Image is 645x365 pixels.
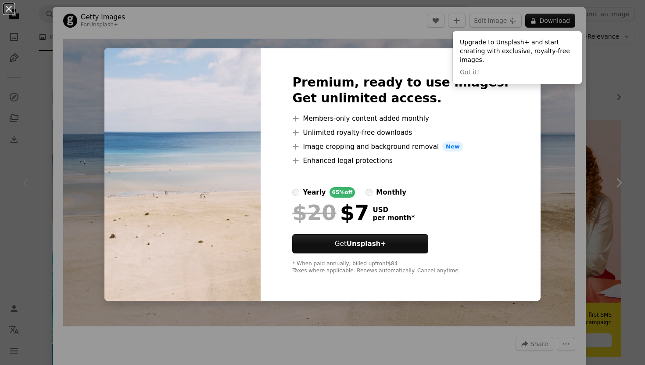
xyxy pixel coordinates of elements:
li: Members-only content added monthly [292,113,509,124]
div: Upgrade to Unsplash+ and start creating with exclusive, royalty-free images. [453,31,582,84]
input: monthly [365,189,373,196]
h2: Premium, ready to use images. Get unlimited access. [292,75,509,106]
div: monthly [376,187,406,198]
img: premium_photo-1663011321407-16a7458f5ae3 [104,48,261,301]
span: $20 [292,201,336,224]
button: GetUnsplash+ [292,234,428,253]
div: $7 [292,201,369,224]
div: yearly [303,187,326,198]
strong: Unsplash+ [347,240,386,248]
span: USD [373,206,415,214]
li: Unlimited royalty-free downloads [292,127,509,138]
li: Image cropping and background removal [292,141,509,152]
span: per month * [373,214,415,222]
button: Got it! [460,68,479,77]
span: New [442,141,463,152]
div: * When paid annually, billed upfront $84 Taxes where applicable. Renews automatically. Cancel any... [292,260,509,275]
li: Enhanced legal protections [292,155,509,166]
div: 65% off [330,187,355,198]
input: yearly65%off [292,189,299,196]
